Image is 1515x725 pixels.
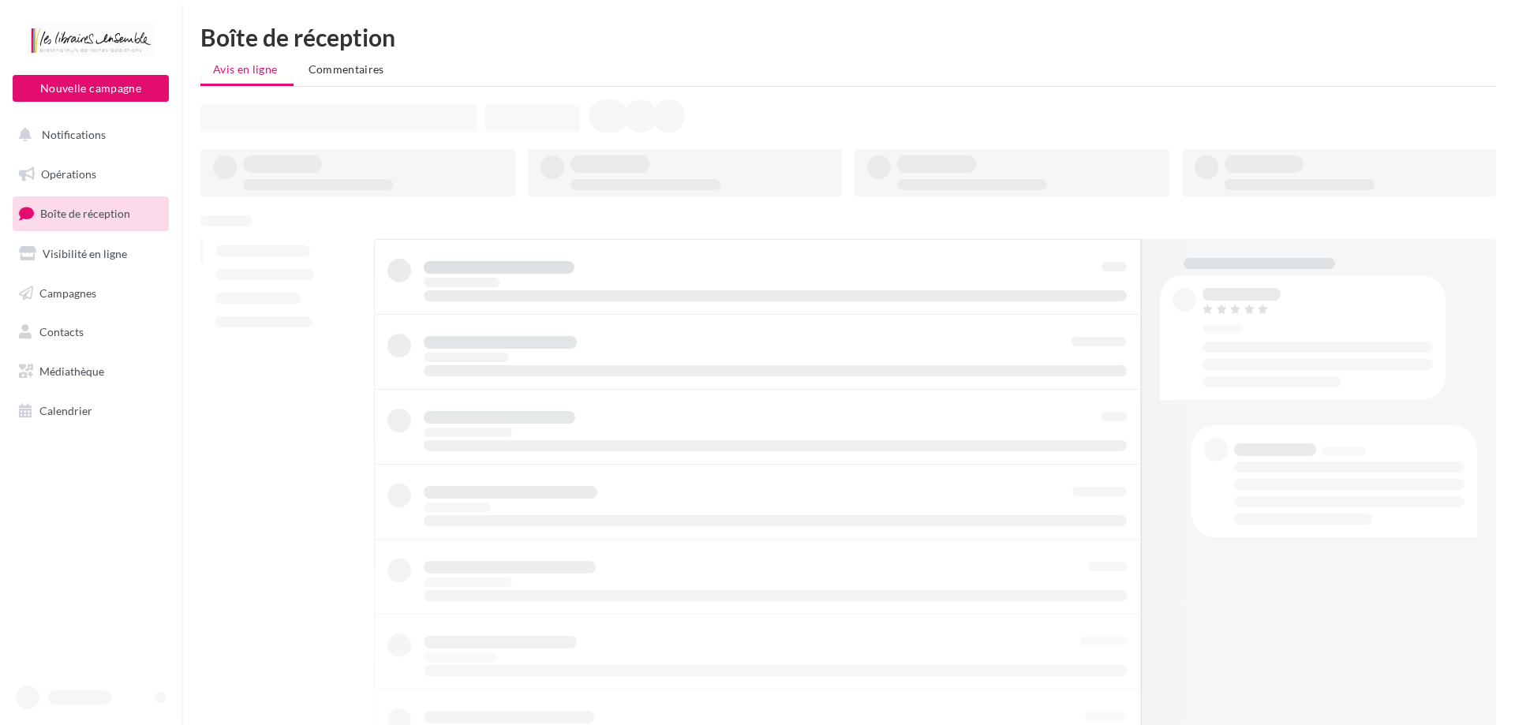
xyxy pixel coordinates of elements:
a: Boîte de réception [9,196,172,230]
span: Commentaires [309,62,384,76]
span: Médiathèque [39,364,104,378]
a: Opérations [9,158,172,191]
span: Contacts [39,325,84,338]
button: Notifications [9,118,166,151]
span: Boîte de réception [40,207,130,220]
button: Nouvelle campagne [13,75,169,102]
a: Contacts [9,316,172,349]
span: Notifications [42,128,106,141]
span: Opérations [41,167,96,181]
div: Boîte de réception [200,25,1496,49]
a: Médiathèque [9,355,172,388]
span: Campagnes [39,286,96,299]
span: Visibilité en ligne [43,247,127,260]
a: Campagnes [9,277,172,310]
a: Visibilité en ligne [9,237,172,271]
span: Calendrier [39,404,92,417]
a: Calendrier [9,394,172,428]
